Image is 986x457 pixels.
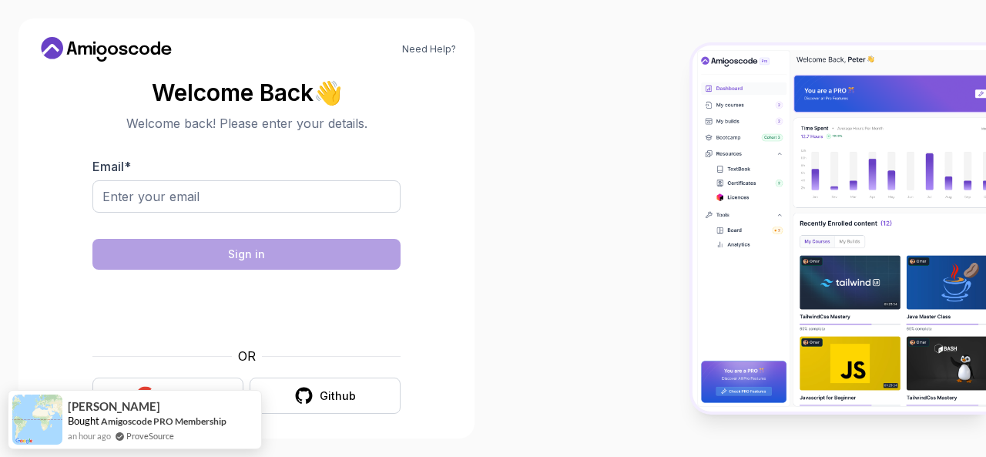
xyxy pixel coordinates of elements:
[130,279,363,338] iframe: Widget containing checkbox for hCaptcha security challenge
[92,159,131,174] label: Email *
[238,347,256,365] p: OR
[126,429,174,442] a: ProveSource
[68,429,111,442] span: an hour ago
[37,37,176,62] a: Home link
[228,247,265,262] div: Sign in
[92,239,401,270] button: Sign in
[68,400,160,413] span: [PERSON_NAME]
[68,415,99,427] span: Bought
[92,378,243,414] button: Google
[693,45,986,411] img: Amigoscode Dashboard
[92,180,401,213] input: Enter your email
[402,43,456,55] a: Need Help?
[92,114,401,133] p: Welcome back! Please enter your details.
[161,388,200,404] div: Google
[320,388,356,404] div: Github
[92,80,401,105] h2: Welcome Back
[101,415,226,427] a: Amigoscode PRO Membership
[250,378,401,414] button: Github
[12,395,62,445] img: provesource social proof notification image
[313,80,341,105] span: 👋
